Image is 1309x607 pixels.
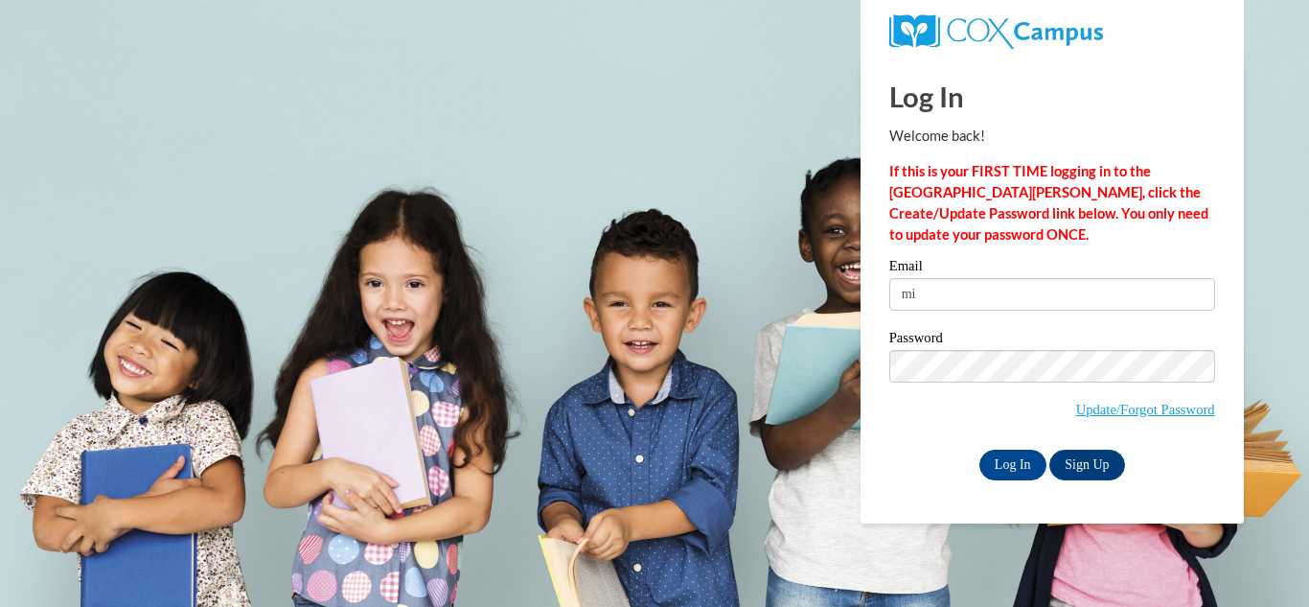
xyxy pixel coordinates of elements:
[889,22,1103,38] a: COX Campus
[1076,402,1215,417] a: Update/Forgot Password
[979,450,1046,480] input: Log In
[889,14,1103,49] img: COX Campus
[889,126,1215,147] p: Welcome back!
[889,331,1215,350] label: Password
[1049,450,1124,480] a: Sign Up
[889,259,1215,278] label: Email
[889,77,1215,116] h1: Log In
[889,163,1208,243] strong: If this is your FIRST TIME logging in to the [GEOGRAPHIC_DATA][PERSON_NAME], click the Create/Upd...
